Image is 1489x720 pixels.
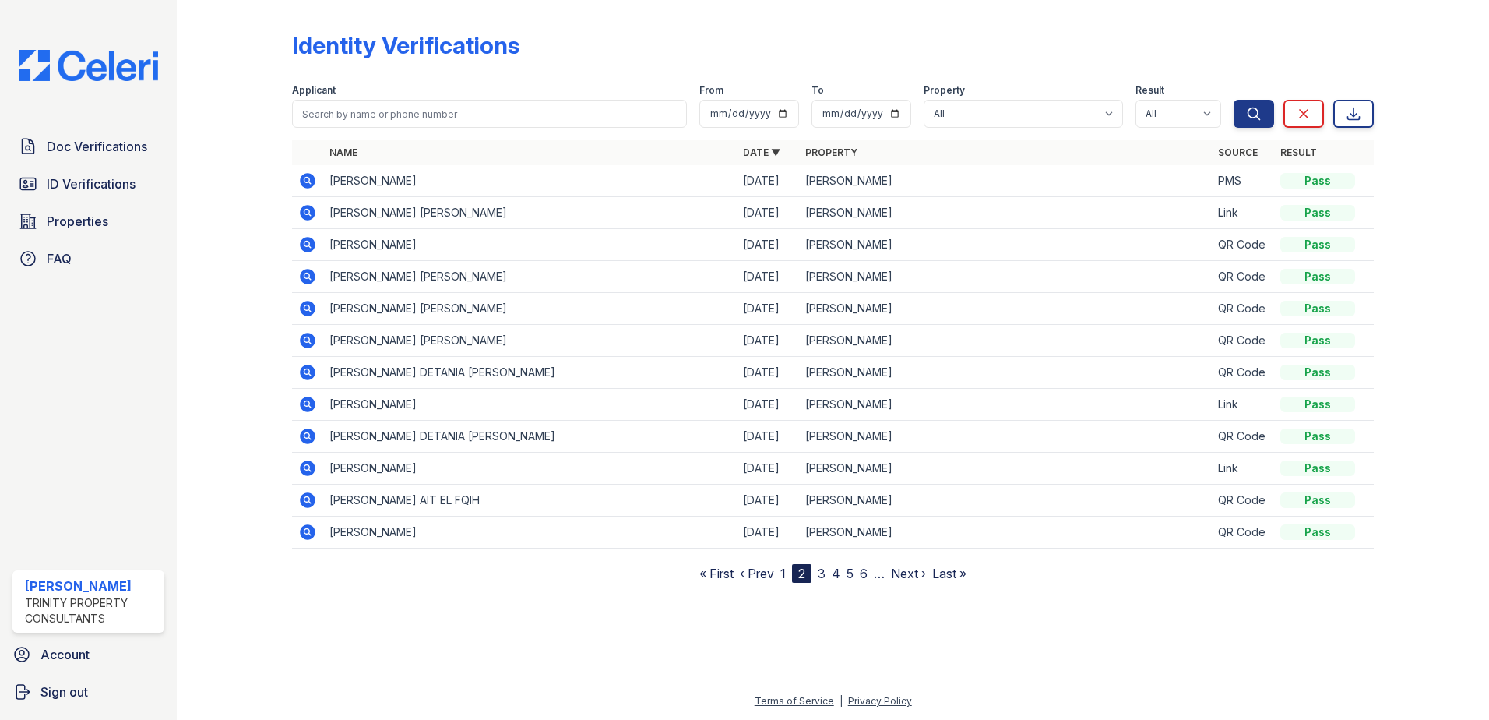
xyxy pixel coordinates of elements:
td: [DATE] [737,293,799,325]
span: Doc Verifications [47,137,147,156]
td: [PERSON_NAME] DETANIA [PERSON_NAME] [323,357,737,389]
td: [PERSON_NAME] AIT EL FQIH [323,485,737,517]
label: To [811,84,824,97]
div: Identity Verifications [292,31,519,59]
a: Sign out [6,676,171,708]
div: Pass [1280,429,1355,444]
a: 1 [780,566,786,581]
td: QR Code [1212,261,1274,293]
a: ‹ Prev [740,566,774,581]
span: Account [40,645,90,664]
td: [PERSON_NAME] [799,261,1213,293]
span: … [874,564,885,583]
div: Pass [1280,397,1355,412]
td: Link [1212,389,1274,421]
img: CE_Logo_Blue-a8612792a0a2168367f1c8372b55b34899dd931a85d93a1a3d3e32e68fde9ad4.png [6,50,171,81]
div: [PERSON_NAME] [25,577,158,595]
td: [PERSON_NAME] [PERSON_NAME] [323,261,737,293]
td: [PERSON_NAME] [323,453,737,485]
td: [DATE] [737,389,799,421]
td: [DATE] [737,261,799,293]
td: Link [1212,197,1274,229]
a: « First [699,566,734,581]
div: Pass [1280,173,1355,189]
td: QR Code [1212,357,1274,389]
div: Pass [1280,205,1355,221]
label: From [699,84,723,97]
div: Pass [1280,333,1355,348]
td: [PERSON_NAME] [799,389,1213,421]
td: [PERSON_NAME] [799,165,1213,197]
a: 5 [847,566,854,581]
td: PMS [1212,165,1274,197]
td: [DATE] [737,357,799,389]
td: QR Code [1212,517,1274,549]
td: [PERSON_NAME] [323,517,737,549]
span: Properties [47,212,108,231]
td: [DATE] [737,165,799,197]
a: FAQ [12,243,164,274]
a: Property [805,146,857,158]
td: QR Code [1212,421,1274,453]
span: FAQ [47,249,72,268]
div: Pass [1280,524,1355,540]
a: Terms of Service [755,695,834,707]
td: [PERSON_NAME] [PERSON_NAME] [323,325,737,357]
td: Link [1212,453,1274,485]
a: Account [6,639,171,670]
td: [PERSON_NAME] [799,485,1213,517]
input: Search by name or phone number [292,100,687,128]
td: QR Code [1212,229,1274,261]
td: [PERSON_NAME] [799,357,1213,389]
td: QR Code [1212,325,1274,357]
a: Doc Verifications [12,131,164,162]
td: [PERSON_NAME] [799,421,1213,453]
a: Result [1280,146,1317,158]
div: Pass [1280,301,1355,316]
a: 3 [818,566,825,581]
td: [PERSON_NAME] DETANIA [PERSON_NAME] [323,421,737,453]
label: Applicant [292,84,336,97]
td: [DATE] [737,197,799,229]
a: Next › [891,566,926,581]
a: Name [329,146,357,158]
td: [PERSON_NAME] [323,165,737,197]
div: | [840,695,843,707]
td: [DATE] [737,517,799,549]
td: [PERSON_NAME] [323,229,737,261]
div: Pass [1280,269,1355,284]
td: [PERSON_NAME] [799,453,1213,485]
div: 2 [792,564,811,583]
div: Pass [1280,461,1355,476]
td: QR Code [1212,293,1274,325]
td: [PERSON_NAME] [799,517,1213,549]
td: [PERSON_NAME] [PERSON_NAME] [323,293,737,325]
a: Last » [932,566,966,581]
div: Pass [1280,365,1355,380]
div: Pass [1280,492,1355,508]
div: Pass [1280,237,1355,252]
span: ID Verifications [47,175,136,193]
a: Properties [12,206,164,237]
td: [PERSON_NAME] [PERSON_NAME] [323,197,737,229]
label: Property [924,84,965,97]
label: Result [1135,84,1164,97]
a: ID Verifications [12,168,164,199]
span: Sign out [40,683,88,701]
td: [DATE] [737,325,799,357]
a: Privacy Policy [848,695,912,707]
td: [DATE] [737,485,799,517]
td: QR Code [1212,485,1274,517]
td: [DATE] [737,453,799,485]
td: [PERSON_NAME] [799,293,1213,325]
a: 4 [832,566,840,581]
td: [PERSON_NAME] [799,229,1213,261]
td: [DATE] [737,421,799,453]
td: [PERSON_NAME] [799,197,1213,229]
div: Trinity Property Consultants [25,595,158,626]
a: 6 [860,566,868,581]
td: [PERSON_NAME] [323,389,737,421]
td: [DATE] [737,229,799,261]
a: Source [1218,146,1258,158]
